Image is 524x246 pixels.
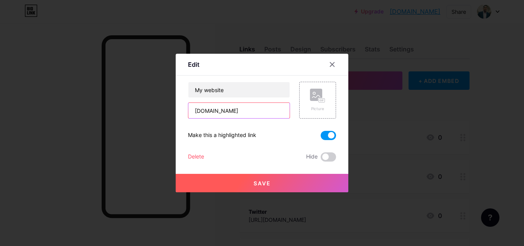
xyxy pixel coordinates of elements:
[306,152,318,162] span: Hide
[188,82,290,97] input: Title
[188,131,256,140] div: Make this a highlighted link
[188,152,204,162] div: Delete
[188,60,199,69] div: Edit
[176,174,348,192] button: Save
[254,180,271,187] span: Save
[188,103,290,118] input: URL
[310,106,325,112] div: Picture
